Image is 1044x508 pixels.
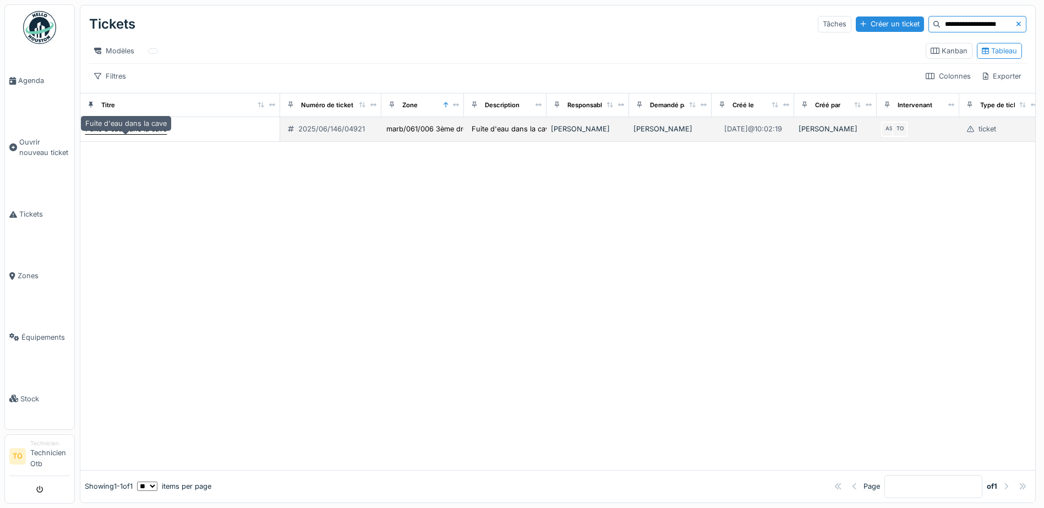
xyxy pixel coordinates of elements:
div: Titre [101,101,115,110]
div: Fuite d'eau dans la cave [81,116,171,131]
div: Exporter [978,68,1026,84]
div: items per page [137,481,211,492]
span: Tickets [19,209,70,219]
div: Modèles [89,43,139,59]
a: Zones [5,245,74,307]
div: ticket [979,124,996,134]
a: Agenda [5,50,74,112]
li: TO [9,448,26,465]
div: Type de ticket [980,101,1023,110]
div: TO [892,122,908,137]
div: Tâches [818,16,851,32]
div: Technicien [30,439,70,448]
div: Tickets [89,10,135,38]
div: marb/061/006 3ème droit [386,124,472,134]
a: Stock [5,368,74,429]
div: Colonnes [921,68,976,84]
div: Filtres [89,68,131,84]
div: [PERSON_NAME] [633,124,707,134]
a: Tickets [5,184,74,245]
div: Numéro de ticket [301,101,353,110]
div: Kanban [931,46,968,56]
span: Agenda [18,75,70,86]
div: Créé par [815,101,840,110]
span: Ouvrir nouveau ticket [19,137,70,158]
div: 2025/06/146/04921 [298,124,365,134]
div: AS [881,122,897,137]
div: Page [863,481,880,492]
div: Créé le [733,101,754,110]
span: Stock [20,394,70,404]
div: [PERSON_NAME] [551,124,625,134]
div: Créer un ticket [856,16,924,31]
li: Technicien Otb [30,439,70,473]
div: Zone [402,101,418,110]
span: Zones [18,270,70,281]
span: Équipements [21,332,70,343]
div: Responsable [567,101,606,110]
a: Ouvrir nouveau ticket [5,112,74,184]
strong: of 1 [987,481,997,492]
div: Showing 1 - 1 of 1 [85,481,133,492]
div: [DATE] @ 10:02:19 [724,124,782,134]
div: Intervenant [898,101,932,110]
a: Équipements [5,306,74,368]
a: TO TechnicienTechnicien Otb [9,439,70,476]
img: Badge_color-CXgf-gQk.svg [23,11,56,44]
div: Demandé par [650,101,690,110]
div: Tableau [982,46,1017,56]
div: [PERSON_NAME] [799,124,872,134]
div: Description [485,101,520,110]
div: Fuite d'eau dans la cave [472,124,553,134]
